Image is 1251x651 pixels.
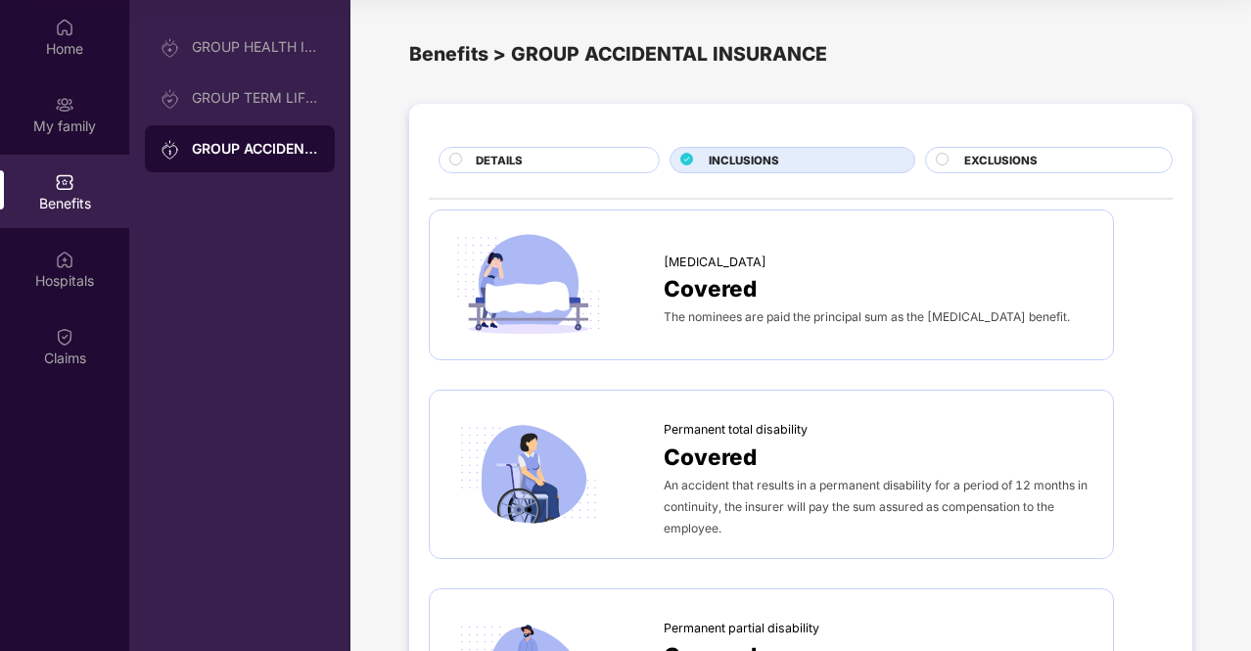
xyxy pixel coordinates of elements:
img: svg+xml;base64,PHN2ZyBpZD0iSG9zcGl0YWxzIiB4bWxucz0iaHR0cDovL3d3dy53My5vcmcvMjAwMC9zdmciIHdpZHRoPS... [55,250,74,269]
span: Covered [664,271,757,305]
span: EXCLUSIONS [964,152,1038,169]
img: icon [449,230,608,341]
span: [MEDICAL_DATA] [664,253,766,272]
div: Benefits > GROUP ACCIDENTAL INSURANCE [409,39,1192,70]
span: DETAILS [476,152,523,169]
img: svg+xml;base64,PHN2ZyBpZD0iSG9tZSIgeG1sbnM9Imh0dHA6Ly93d3cudzMub3JnLzIwMDAvc3ZnIiB3aWR0aD0iMjAiIG... [55,18,74,37]
img: svg+xml;base64,PHN2ZyB3aWR0aD0iMjAiIGhlaWdodD0iMjAiIHZpZXdCb3g9IjAgMCAyMCAyMCIgZmlsbD0ibm9uZSIgeG... [55,95,74,115]
img: svg+xml;base64,PHN2ZyBpZD0iQmVuZWZpdHMiIHhtbG5zPSJodHRwOi8vd3d3LnczLm9yZy8yMDAwL3N2ZyIgd2lkdGg9Ij... [55,172,74,192]
span: Permanent total disability [664,420,808,440]
div: GROUP TERM LIFE INSURANCE [192,90,319,106]
span: INCLUSIONS [709,152,779,169]
div: GROUP HEALTH INSURANCE [192,39,319,55]
img: svg+xml;base64,PHN2ZyBpZD0iQ2xhaW0iIHhtbG5zPSJodHRwOi8vd3d3LnczLm9yZy8yMDAwL3N2ZyIgd2lkdGg9IjIwIi... [55,327,74,347]
div: GROUP ACCIDENTAL INSURANCE [192,139,319,159]
img: svg+xml;base64,PHN2ZyB3aWR0aD0iMjAiIGhlaWdodD0iMjAiIHZpZXdCb3g9IjAgMCAyMCAyMCIgZmlsbD0ibm9uZSIgeG... [161,140,180,160]
img: icon [449,419,608,530]
img: svg+xml;base64,PHN2ZyB3aWR0aD0iMjAiIGhlaWdodD0iMjAiIHZpZXdCb3g9IjAgMCAyMCAyMCIgZmlsbD0ibm9uZSIgeG... [161,38,180,58]
span: The nominees are paid the principal sum as the [MEDICAL_DATA] benefit. [664,309,1070,324]
span: Permanent partial disability [664,619,819,638]
img: svg+xml;base64,PHN2ZyB3aWR0aD0iMjAiIGhlaWdodD0iMjAiIHZpZXdCb3g9IjAgMCAyMCAyMCIgZmlsbD0ibm9uZSIgeG... [161,89,180,109]
span: An accident that results in a permanent disability for a period of 12 months in continuity, the i... [664,478,1088,535]
span: Covered [664,440,757,474]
